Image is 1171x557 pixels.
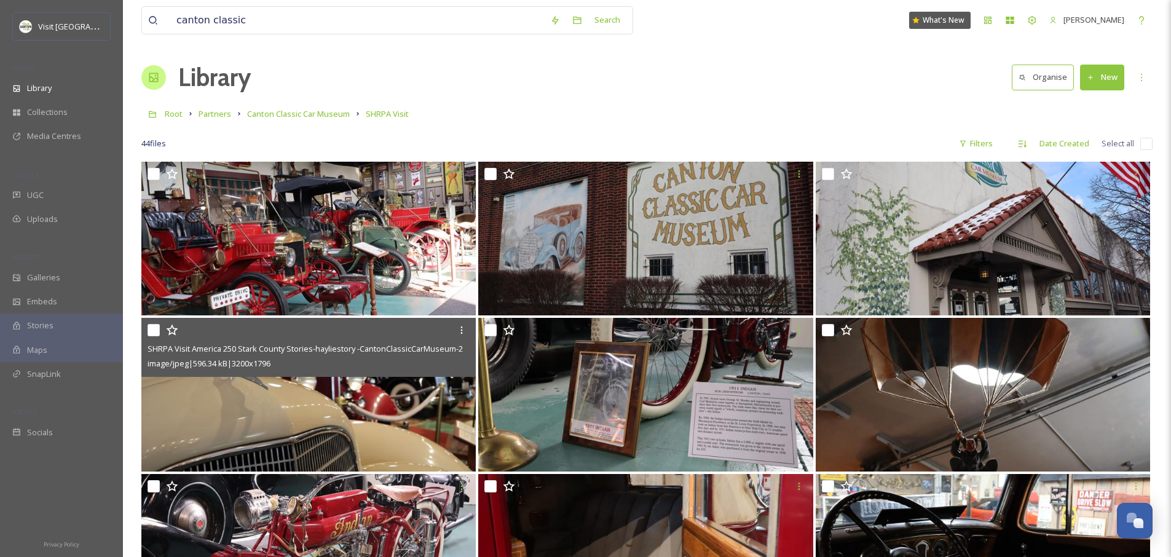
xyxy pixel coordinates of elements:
span: image/jpeg | 596.34 kB | 3200 x 1796 [148,358,270,369]
span: Socials [27,427,53,438]
a: Canton Classic Car Museum [247,106,350,121]
a: SHRPA Visit [366,106,409,121]
img: SHRPA Visit America 250 Stark County Stories-hayliestory -CantonClassicCarMuseum-12.jpg [141,162,476,315]
span: Partners [199,108,231,119]
span: Privacy Policy [44,540,79,548]
span: COLLECT [12,170,39,180]
a: What's New [909,12,971,29]
span: Select all [1102,138,1134,149]
span: [PERSON_NAME] [1063,14,1124,25]
img: SHRPA Visit America 250 Stark County Stories-hayliestory -CantonClassicCarMuseum-44.jpg [816,162,1150,315]
button: Organise [1012,65,1074,90]
span: Uploads [27,213,58,225]
span: Root [165,108,183,119]
a: Partners [199,106,231,121]
span: SHRPA Visit [366,108,409,119]
span: WIDGETS [12,253,41,262]
input: Search your library [170,7,544,34]
img: download.jpeg [20,20,32,33]
a: [PERSON_NAME] [1043,8,1130,32]
img: SHRPA Visit America 250 Stark County Stories-hayliestory -CantonClassicCarMuseum-29.jpg [141,318,476,472]
a: Privacy Policy [44,536,79,551]
img: SHRPA Visit America 250 Stark County Stories-hayliestory -CantonClassicCarMuseum-15.jpg [478,318,813,472]
span: UGC [27,189,44,201]
span: Media Centres [27,130,81,142]
span: SnapLink [27,368,61,380]
span: 44 file s [141,138,166,149]
span: MEDIA [12,63,34,73]
a: Root [165,106,183,121]
img: SHRPA Visit America 250 Stark County Stories-hayliestory -CantonClassicCarMuseum-14.jpg [816,318,1150,472]
div: Search [588,8,626,32]
span: Embeds [27,296,57,307]
span: Galleries [27,272,60,283]
div: Date Created [1033,132,1095,156]
div: Filters [953,132,999,156]
button: New [1080,65,1124,90]
a: Library [178,59,251,96]
span: Collections [27,106,68,118]
img: SHRPA Visit America 250 Stark County Stories-hayliestory -CantonClassicCarMuseum-43.jpg [478,162,813,315]
button: Open Chat [1117,503,1153,539]
span: SOCIALS [12,408,37,417]
span: Library [27,82,52,94]
span: Stories [27,320,53,331]
span: Visit [GEOGRAPHIC_DATA] [38,20,133,32]
span: Maps [27,344,47,356]
span: SHRPA Visit America 250 Stark County Stories-hayliestory -CantonClassicCarMuseum-29.jpg [148,342,480,354]
span: Canton Classic Car Museum [247,108,350,119]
